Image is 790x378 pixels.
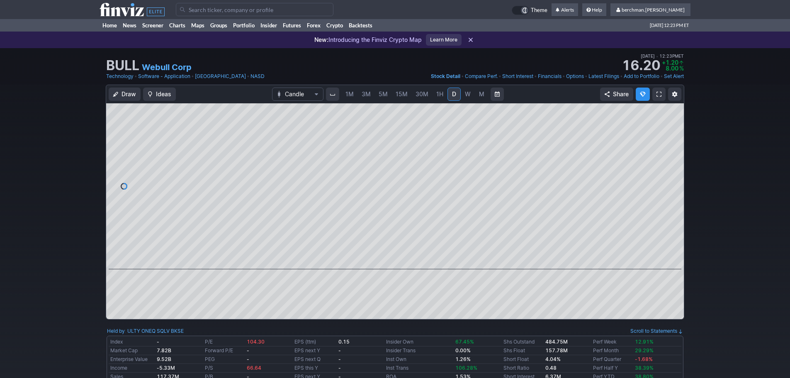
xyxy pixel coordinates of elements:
[585,72,588,80] span: •
[664,72,684,80] a: Set Alert
[107,327,184,335] div: :
[588,73,619,79] span: Latest Filings
[545,339,568,345] b: 484.75M
[461,72,464,80] span: •
[109,355,155,364] td: Enterprise Value
[176,3,333,16] input: Search
[280,19,304,32] a: Futures
[338,339,350,345] b: 0.15
[384,338,454,346] td: Insider Own
[465,72,498,80] a: Compare Perf.
[379,90,388,98] span: 5M
[512,6,547,15] a: Theme
[338,347,341,354] b: -
[358,88,374,101] a: 3M
[171,327,184,335] a: BKSE
[562,72,565,80] span: •
[502,338,544,346] td: Shs Outstand
[491,88,504,101] button: Range
[666,65,678,72] span: 8.00
[436,90,443,98] span: 1H
[668,88,681,101] button: Chart Settings
[375,88,391,101] a: 5M
[433,88,447,101] a: 1H
[156,90,171,98] span: Ideas
[293,355,336,364] td: EPS next Q
[426,34,462,46] a: Learn More
[338,365,341,371] b: -
[475,88,488,101] a: M
[109,364,155,373] td: Income
[545,356,561,362] a: 4.04%
[503,356,529,362] a: Short Float
[455,347,471,354] b: 0.00%
[662,59,678,66] span: +1.20
[610,3,690,17] a: berchman.[PERSON_NAME]
[106,72,134,80] a: Technology
[620,72,623,80] span: •
[250,72,265,80] a: NASD
[285,90,311,98] span: Candle
[293,338,336,346] td: EPS (ttm)
[635,356,653,362] span: -1.68%
[455,356,471,362] b: 1.26%
[534,72,537,80] span: •
[203,355,245,364] td: PEG
[247,72,250,80] span: •
[134,72,137,80] span: •
[447,88,461,101] a: D
[531,6,547,15] span: Theme
[566,72,584,80] a: Options
[230,19,258,32] a: Portfolio
[293,346,336,355] td: EPS next Y
[455,365,477,371] span: 106.28%
[157,339,159,345] b: -
[272,88,323,101] button: Chart Type
[127,327,140,335] a: ULTY
[157,327,170,335] a: SQLV
[545,365,557,371] a: 0.48
[624,72,659,80] a: Add to Portfolio
[293,364,336,373] td: EPS this Y
[142,61,192,73] a: Webull Corp
[591,364,633,373] td: Perf Half Y
[455,339,474,345] span: 67.45%
[120,19,139,32] a: News
[362,90,371,98] span: 3M
[412,88,432,101] a: 30M
[109,346,155,355] td: Market Cap
[396,90,408,98] span: 15M
[498,72,501,80] span: •
[650,19,689,32] span: [DATE] 12:23 PM ET
[109,338,155,346] td: Index
[591,338,633,346] td: Perf Week
[258,19,280,32] a: Insider
[622,59,660,72] strong: 16.20
[203,346,245,355] td: Forward P/E
[141,327,156,335] a: ONEQ
[195,72,246,80] a: [GEOGRAPHIC_DATA]
[338,356,341,362] b: -
[345,90,354,98] span: 1M
[157,365,175,371] b: -5.33M
[652,88,666,101] a: Fullscreen
[461,88,474,101] a: W
[431,72,460,80] a: Stock Detail
[314,36,422,44] p: Introducing the Finviz Crypto Map
[431,73,460,79] span: Stock Detail
[143,88,176,101] button: Ideas
[502,72,533,80] a: Short Interest
[139,19,166,32] a: Screener
[188,19,207,32] a: Maps
[203,338,245,346] td: P/E
[636,88,650,101] button: Explore new features
[342,88,357,101] a: 1M
[122,90,136,98] span: Draw
[503,365,529,371] a: Short Ratio
[109,88,141,101] button: Draw
[207,19,230,32] a: Groups
[479,90,484,98] span: M
[635,365,654,371] span: 38.39%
